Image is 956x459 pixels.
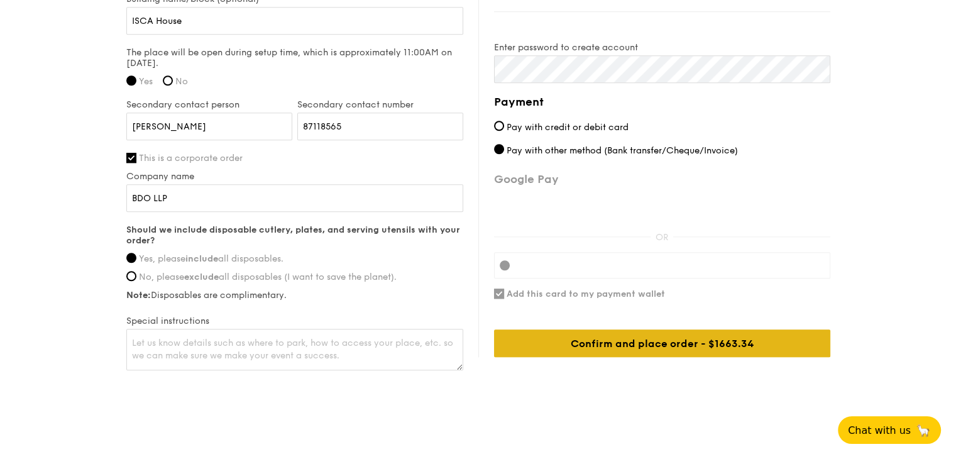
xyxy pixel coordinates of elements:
[507,122,629,133] span: Pay with credit or debit card
[126,271,136,281] input: No, pleaseexcludeall disposables (I want to save the planet).
[494,144,504,154] input: Pay with other method (Bank transfer/Cheque/Invoice)
[494,42,830,53] label: Enter password to create account
[126,47,463,69] label: The place will be open during setup time, which is approximately 11:00AM on [DATE].
[126,99,292,110] label: Secondary contact person
[494,93,830,111] h4: Payment
[139,272,397,282] span: No, please all disposables (I want to save the planet).
[139,153,243,163] span: This is a corporate order
[848,424,911,436] span: Chat with us
[126,224,460,246] strong: Should we include disposable cutlery, plates, and serving utensils with your order?
[139,253,283,264] span: Yes, please all disposables.
[163,75,173,86] input: No
[185,253,218,264] strong: include
[507,145,738,156] span: Pay with other method (Bank transfer/Cheque/Invoice)
[126,316,463,326] label: Special instructions
[126,171,463,182] label: Company name
[126,75,136,86] input: Yes
[139,76,153,87] span: Yes
[175,76,188,87] span: No
[916,423,931,438] span: 🦙
[126,290,463,301] label: Disposables are complimentary.
[126,290,151,301] strong: Note:
[494,329,830,357] div: Confirm and place order - $1663.34
[297,99,463,110] label: Secondary contact number
[126,253,136,263] input: Yes, pleaseincludeall disposables.
[494,121,504,131] input: Pay with credit or debit card
[838,416,941,444] button: Chat with us🦙
[126,153,136,163] input: This is a corporate order
[184,272,219,282] strong: exclude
